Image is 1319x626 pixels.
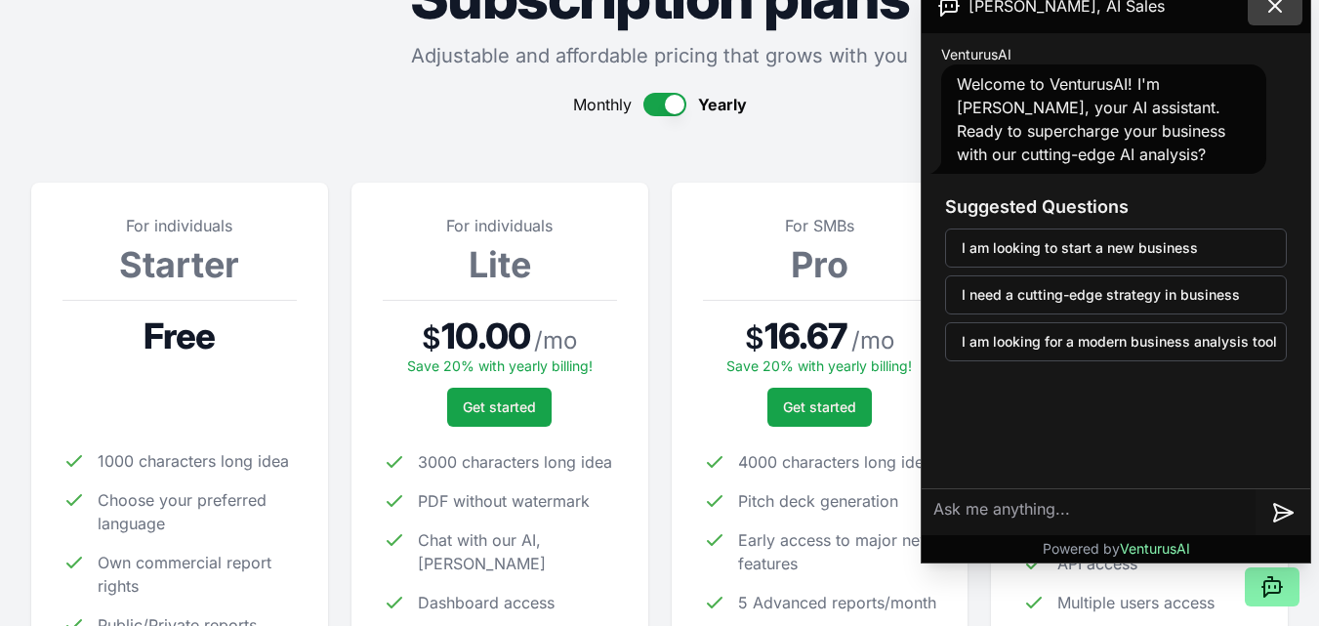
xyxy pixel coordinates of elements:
[441,316,530,355] span: 10.00
[144,316,215,355] span: Free
[463,397,536,417] span: Get started
[418,489,590,513] span: PDF without watermark
[738,591,936,614] span: 5 Advanced reports/month
[407,357,593,374] span: Save 20% with yearly billing!
[98,449,289,473] span: 1000 characters long idea
[383,214,617,237] p: For individuals
[738,528,937,575] span: Early access to major new features
[745,320,764,355] span: $
[1057,552,1137,575] span: API access
[703,214,937,237] p: For SMBs
[62,245,297,284] h3: Starter
[447,388,552,427] button: Get started
[383,245,617,284] h3: Lite
[764,316,848,355] span: 16.67
[62,214,297,237] p: For individuals
[945,229,1287,268] button: I am looking to start a new business
[945,193,1287,221] h3: Suggested Questions
[945,275,1287,314] button: I need a cutting-edge strategy in business
[418,450,612,474] span: 3000 characters long idea
[1057,591,1215,614] span: Multiple users access
[534,325,577,356] span: / mo
[783,397,856,417] span: Get started
[418,528,617,575] span: Chat with our AI, [PERSON_NAME]
[726,357,912,374] span: Save 20% with yearly billing!
[767,388,872,427] button: Get started
[945,322,1287,361] button: I am looking for a modern business analysis tool
[573,93,632,116] span: Monthly
[703,245,937,284] h3: Pro
[698,93,747,116] span: Yearly
[31,42,1288,69] p: Adjustable and affordable pricing that grows with you
[738,489,898,513] span: Pitch deck generation
[422,320,441,355] span: $
[98,551,297,598] span: Own commercial report rights
[418,591,555,614] span: Dashboard access
[738,450,932,474] span: 4000 characters long idea
[957,74,1225,164] span: Welcome to VenturusAI! I'm [PERSON_NAME], your AI assistant. Ready to supercharge your business w...
[1043,539,1190,559] p: Powered by
[98,488,297,535] span: Choose your preferred language
[941,45,1011,64] span: VenturusAI
[851,325,894,356] span: / mo
[1120,540,1190,557] span: VenturusAI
